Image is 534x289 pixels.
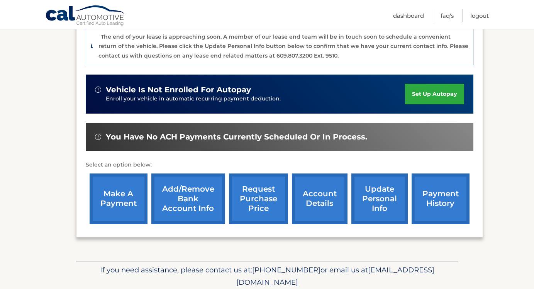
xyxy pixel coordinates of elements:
a: Add/Remove bank account info [151,173,225,224]
a: payment history [412,173,470,224]
a: Cal Automotive [45,5,126,27]
a: make a payment [90,173,147,224]
a: FAQ's [441,9,454,22]
span: vehicle is not enrolled for autopay [106,85,251,95]
img: alert-white.svg [95,134,101,140]
p: Enroll your vehicle in automatic recurring payment deduction. [106,95,405,103]
a: request purchase price [229,173,288,224]
a: update personal info [351,173,408,224]
p: The end of your lease is approaching soon. A member of our lease end team will be in touch soon t... [98,33,468,59]
a: account details [292,173,348,224]
span: You have no ACH payments currently scheduled or in process. [106,132,367,142]
img: alert-white.svg [95,87,101,93]
p: Select an option below: [86,160,473,170]
p: If you need assistance, please contact us at: or email us at [81,264,453,289]
a: Dashboard [393,9,424,22]
a: Logout [470,9,489,22]
a: set up autopay [405,84,464,104]
span: [PHONE_NUMBER] [252,265,320,274]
